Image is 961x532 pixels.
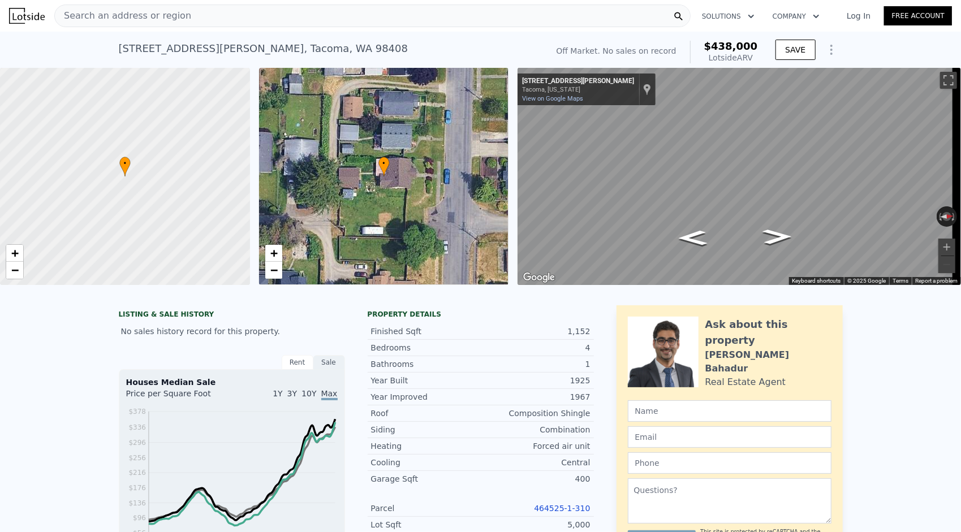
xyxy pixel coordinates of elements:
tspan: $256 [128,454,146,462]
a: Zoom in [6,245,23,262]
div: Parcel [371,503,481,514]
div: Real Estate Agent [705,375,786,389]
div: Map [518,68,961,285]
input: Name [628,400,831,422]
a: Free Account [884,6,952,25]
div: 4 [481,342,591,353]
div: [STREET_ADDRESS][PERSON_NAME] [522,77,634,86]
div: Tacoma, [US_STATE] [522,86,634,93]
a: Zoom out [6,262,23,279]
div: Bathrooms [371,358,481,370]
div: Year Built [371,375,481,386]
a: Report a problem [915,278,958,284]
button: Keyboard shortcuts [792,277,841,285]
span: + [270,246,277,260]
a: Log In [833,10,884,21]
button: Company [764,6,829,27]
div: Rent [282,355,313,370]
button: Reset the view [937,211,958,222]
tspan: $176 [128,484,146,492]
span: − [11,263,19,277]
button: Zoom out [938,256,955,273]
a: Open this area in Google Maps (opens a new window) [520,270,558,285]
div: • [119,157,131,176]
span: 1Y [273,389,282,398]
button: Zoom in [938,239,955,256]
a: Zoom in [265,245,282,262]
input: Email [628,426,831,448]
div: Year Improved [371,391,481,403]
path: Go South, S Cushman Ave [666,227,720,249]
div: Roof [371,408,481,419]
button: Rotate clockwise [951,206,958,227]
path: Go North, S Cushman Ave [751,226,805,248]
span: + [11,246,19,260]
tspan: $136 [128,499,146,507]
a: Zoom out [265,262,282,279]
div: Sale [313,355,345,370]
div: 1925 [481,375,591,386]
div: Lotside ARV [704,52,758,63]
tspan: $296 [128,439,146,447]
div: Off Market. No sales on record [556,45,676,57]
div: Forced air unit [481,440,591,452]
div: 1967 [481,391,591,403]
div: Cooling [371,457,481,468]
div: Central [481,457,591,468]
span: 3Y [287,389,297,398]
div: Finished Sqft [371,326,481,337]
div: [PERSON_NAME] Bahadur [705,348,831,375]
img: Lotside [9,8,45,24]
div: Ask about this property [705,317,831,348]
div: 1,152 [481,326,591,337]
span: © 2025 Google [847,278,886,284]
tspan: $216 [128,469,146,477]
div: Street View [518,68,961,285]
div: 5,000 [481,519,591,530]
button: Show Options [820,38,843,61]
a: View on Google Maps [522,95,583,102]
div: Lot Sqft [371,519,481,530]
tspan: $336 [128,423,146,431]
tspan: $378 [128,408,146,416]
div: Composition Shingle [481,408,591,419]
div: Property details [368,310,594,319]
div: • [378,157,390,176]
div: Price per Square Foot [126,388,232,406]
a: Terms (opens in new tab) [893,278,908,284]
div: Garage Sqft [371,473,481,485]
div: Houses Median Sale [126,377,338,388]
div: Siding [371,424,481,435]
div: Bedrooms [371,342,481,353]
div: Combination [481,424,591,435]
input: Phone [628,452,831,474]
button: Solutions [693,6,764,27]
div: LISTING & SALE HISTORY [119,310,345,321]
div: Heating [371,440,481,452]
button: SAVE [775,40,815,60]
div: No sales history record for this property. [119,321,345,341]
span: Search an address or region [55,9,191,23]
div: 1 [481,358,591,370]
a: Show location on map [643,83,651,96]
span: Max [321,389,338,400]
div: [STREET_ADDRESS][PERSON_NAME] , Tacoma , WA 98408 [119,41,408,57]
img: Google [520,270,558,285]
span: $438,000 [704,40,758,52]
span: 10Y [301,389,316,398]
span: − [270,263,277,277]
button: Toggle fullscreen view [940,72,957,89]
span: • [378,158,390,168]
div: 400 [481,473,591,485]
button: Rotate counterclockwise [937,206,943,227]
a: 464525-1-310 [534,504,590,513]
span: • [119,158,131,168]
tspan: $96 [133,514,146,522]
